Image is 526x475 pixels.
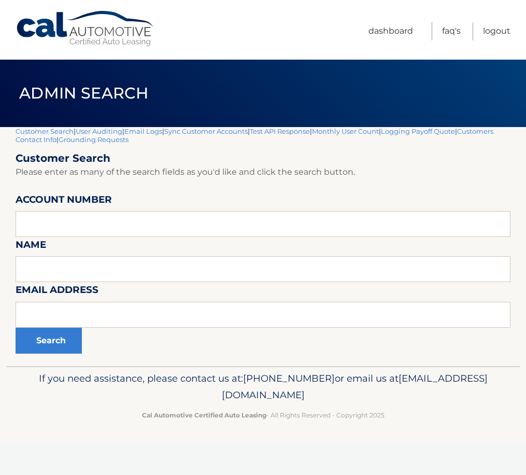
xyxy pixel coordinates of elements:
label: Account Number [16,192,112,211]
h2: Customer Search [16,152,510,165]
a: Test API Response [250,127,310,135]
a: Logout [483,22,510,40]
button: Search [16,328,82,354]
a: Monthly User Count [312,127,379,135]
p: - All Rights Reserved - Copyright 2025 [22,410,504,421]
span: Admin Search [19,83,148,103]
strong: Cal Automotive Certified Auto Leasing [142,411,266,419]
a: Email Logs [124,127,162,135]
div: | | | | | | | | [16,127,510,366]
a: Customer Search [16,127,74,135]
p: Please enter as many of the search fields as you'd like and click the search button. [16,165,510,179]
label: Email Address [16,282,98,301]
span: [PHONE_NUMBER] [243,372,335,384]
a: Sync Customer Accounts [164,127,248,135]
p: If you need assistance, please contact us at: or email us at [22,370,504,403]
a: Cal Automotive [16,10,155,47]
label: Name [16,237,46,256]
a: User Auditing [76,127,122,135]
a: Customers Contact Info [16,127,493,144]
a: FAQ's [442,22,461,40]
a: Grounding Requests [59,135,129,144]
a: Logging Payoff Quote [381,127,455,135]
a: Dashboard [368,22,413,40]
